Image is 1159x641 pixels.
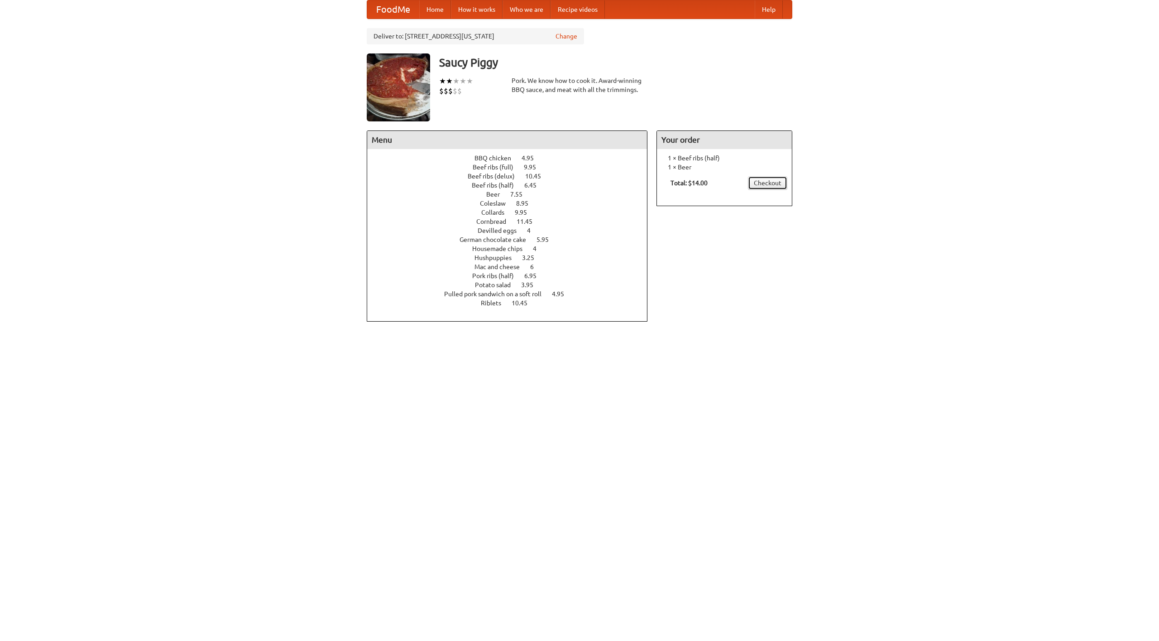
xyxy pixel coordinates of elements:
li: $ [439,86,444,96]
a: Potato salad 3.95 [475,281,550,289]
a: Coleslaw 8.95 [480,200,545,207]
span: 10.45 [525,173,550,180]
h4: Menu [367,131,647,149]
span: Devilled eggs [478,227,526,234]
a: Riblets 10.45 [481,299,544,307]
a: Recipe videos [551,0,605,19]
a: BBQ chicken 4.95 [474,154,551,162]
span: Coleslaw [480,200,515,207]
li: 1 × Beef ribs (half) [661,154,787,163]
span: BBQ chicken [474,154,520,162]
a: Beef ribs (half) 6.45 [472,182,553,189]
span: Beef ribs (delux) [468,173,524,180]
span: 8.95 [516,200,537,207]
a: Devilled eggs 4 [478,227,547,234]
span: 6.45 [524,182,546,189]
li: ★ [466,76,473,86]
a: Help [755,0,783,19]
a: Checkout [748,176,787,190]
span: Beer [486,191,509,198]
a: Housemade chips 4 [472,245,553,252]
span: 6 [530,263,543,270]
span: 4 [533,245,546,252]
h3: Saucy Piggy [439,53,792,72]
span: Housemade chips [472,245,532,252]
a: Who we are [503,0,551,19]
span: Pulled pork sandwich on a soft roll [444,290,551,298]
a: Collards 9.95 [481,209,544,216]
a: Pulled pork sandwich on a soft roll 4.95 [444,290,581,298]
span: 5.95 [536,236,558,243]
li: $ [457,86,462,96]
img: angular.jpg [367,53,430,121]
li: ★ [453,76,460,86]
span: 4.95 [522,154,543,162]
span: 7.55 [510,191,532,198]
li: $ [448,86,453,96]
span: Riblets [481,299,510,307]
a: Home [419,0,451,19]
span: 10.45 [512,299,536,307]
a: Cornbread 11.45 [476,218,549,225]
span: Potato salad [475,281,520,289]
li: $ [444,86,448,96]
span: Beef ribs (half) [472,182,523,189]
span: 4 [527,227,540,234]
span: 11.45 [517,218,541,225]
a: How it works [451,0,503,19]
li: 1 × Beer [661,163,787,172]
li: $ [453,86,457,96]
span: Beef ribs (full) [473,164,522,171]
a: Hushpuppies 3.25 [474,254,551,261]
a: FoodMe [367,0,419,19]
a: German chocolate cake 5.95 [460,236,565,243]
span: 9.95 [524,164,545,171]
b: Total: $14.00 [670,179,708,187]
span: Hushpuppies [474,254,521,261]
span: Collards [481,209,513,216]
span: 6.95 [524,272,546,280]
span: German chocolate cake [460,236,535,243]
div: Deliver to: [STREET_ADDRESS][US_STATE] [367,28,584,44]
li: ★ [439,76,446,86]
span: 3.95 [521,281,542,289]
h4: Your order [657,131,792,149]
a: Beef ribs (delux) 10.45 [468,173,558,180]
a: Mac and cheese 6 [474,263,551,270]
div: Pork. We know how to cook it. Award-winning BBQ sauce, and meat with all the trimmings. [512,76,647,94]
span: 9.95 [515,209,536,216]
span: Pork ribs (half) [472,272,523,280]
span: Mac and cheese [474,263,529,270]
span: 4.95 [552,290,573,298]
li: ★ [460,76,466,86]
a: Change [556,32,577,41]
span: Cornbread [476,218,515,225]
a: Beef ribs (full) 9.95 [473,164,553,171]
a: Pork ribs (half) 6.95 [472,272,553,280]
a: Beer 7.55 [486,191,539,198]
span: 3.25 [522,254,543,261]
li: ★ [446,76,453,86]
